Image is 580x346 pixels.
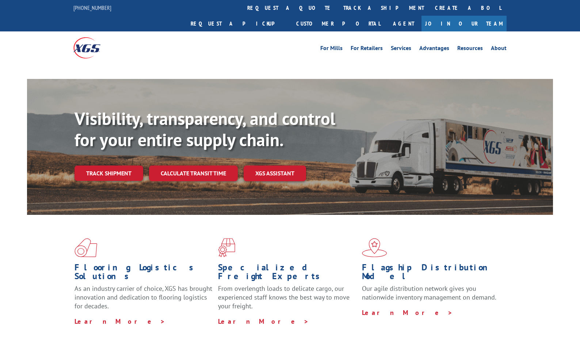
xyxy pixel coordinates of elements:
a: Advantages [419,45,449,53]
span: Our agile distribution network gives you nationwide inventory management on demand. [362,284,496,301]
b: Visibility, transparency, and control for your entire supply chain. [75,107,335,151]
span: As an industry carrier of choice, XGS has brought innovation and dedication to flooring logistics... [75,284,212,310]
a: Request a pickup [185,16,291,31]
a: Customer Portal [291,16,386,31]
a: Join Our Team [421,16,507,31]
h1: Flooring Logistics Solutions [75,263,213,284]
a: XGS ASSISTANT [244,166,306,181]
a: Services [391,45,411,53]
a: Learn More > [75,317,165,326]
a: About [491,45,507,53]
p: From overlength loads to delicate cargo, our experienced staff knows the best way to move your fr... [218,284,356,317]
a: Track shipment [75,166,143,181]
a: Calculate transit time [149,166,238,181]
h1: Specialized Freight Experts [218,263,356,284]
img: xgs-icon-focused-on-flooring-red [218,238,235,257]
a: Resources [457,45,483,53]
img: xgs-icon-flagship-distribution-model-red [362,238,387,257]
a: For Retailers [351,45,383,53]
a: Agent [386,16,421,31]
a: For Mills [320,45,343,53]
img: xgs-icon-total-supply-chain-intelligence-red [75,238,97,257]
a: [PHONE_NUMBER] [73,4,111,11]
a: Learn More > [218,317,309,326]
h1: Flagship Distribution Model [362,263,500,284]
a: Learn More > [362,308,453,317]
